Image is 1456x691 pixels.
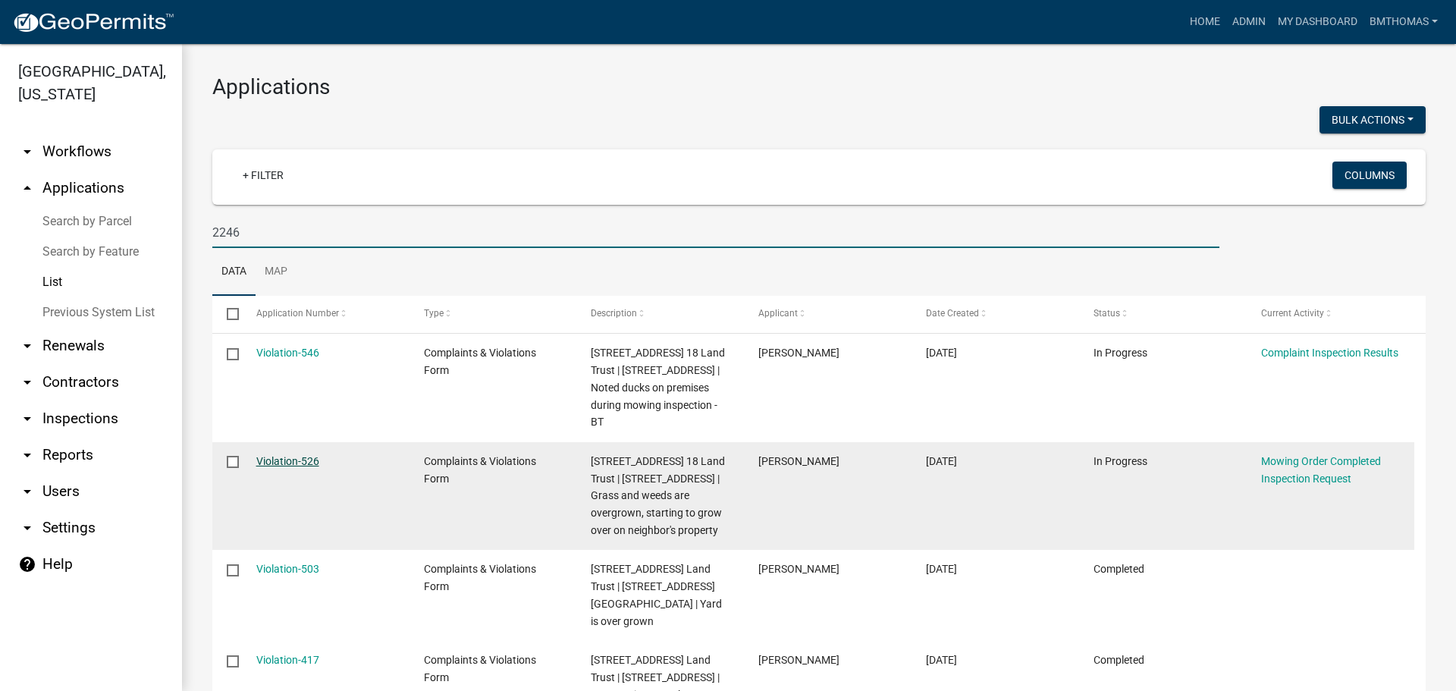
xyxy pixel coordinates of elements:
[912,296,1079,332] datatable-header-cell: Date Created
[18,179,36,197] i: arrow_drop_up
[18,555,36,573] i: help
[256,563,319,575] a: Violation-503
[18,482,36,501] i: arrow_drop_down
[409,296,576,332] datatable-header-cell: Type
[424,308,444,319] span: Type
[241,296,409,332] datatable-header-cell: Application Number
[926,563,957,575] span: 06/04/2025
[591,455,725,536] span: 2246 West State Road 18 Land Trust | 2246 W STATE ROAD 18 | Grass and weeds are overgrown, starti...
[212,296,241,332] datatable-header-cell: Select
[424,654,536,683] span: Complaints & Violations Form
[1272,8,1363,36] a: My Dashboard
[1363,8,1444,36] a: bmthomas
[1079,296,1247,332] datatable-header-cell: Status
[926,308,979,319] span: Date Created
[18,410,36,428] i: arrow_drop_down
[591,563,722,627] span: 2246 West State Road 18 Land Trust | 2246 W STATE ROAD 18 | Yard is over grown
[18,373,36,391] i: arrow_drop_down
[1319,106,1426,133] button: Bulk Actions
[1094,654,1144,666] span: Completed
[591,347,725,428] span: 2246 West State Road 18 Land Trust | 2246 W STATE ROAD 18 | Noted ducks on premises during mowing...
[1261,347,1398,359] a: Complaint Inspection Results
[1261,455,1381,485] a: Mowing Order Completed Inspection Request
[1094,455,1147,467] span: In Progress
[576,296,744,332] datatable-header-cell: Description
[256,654,319,666] a: Violation-417
[926,455,957,467] span: 07/11/2025
[591,308,637,319] span: Description
[424,347,536,376] span: Complaints & Violations Form
[212,248,256,297] a: Data
[1184,8,1226,36] a: Home
[212,217,1219,248] input: Search for applications
[256,455,319,467] a: Violation-526
[1094,563,1144,575] span: Completed
[18,519,36,537] i: arrow_drop_down
[758,347,839,359] span: Brooklyn Thomas
[1094,347,1147,359] span: In Progress
[1261,308,1324,319] span: Current Activity
[926,654,957,666] span: 10/31/2024
[758,654,839,666] span: Megan Gipson
[256,347,319,359] a: Violation-546
[744,296,912,332] datatable-header-cell: Applicant
[256,308,339,319] span: Application Number
[1094,308,1120,319] span: Status
[424,563,536,592] span: Complaints & Violations Form
[212,74,1426,100] h3: Applications
[1226,8,1272,36] a: Admin
[758,563,839,575] span: Brooklyn Thomas
[18,337,36,355] i: arrow_drop_down
[758,308,798,319] span: Applicant
[758,455,839,467] span: Brooklyn Thomas
[231,162,296,189] a: + Filter
[424,455,536,485] span: Complaints & Violations Form
[1247,296,1414,332] datatable-header-cell: Current Activity
[256,248,297,297] a: Map
[926,347,957,359] span: 08/13/2025
[1332,162,1407,189] button: Columns
[18,446,36,464] i: arrow_drop_down
[18,143,36,161] i: arrow_drop_down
